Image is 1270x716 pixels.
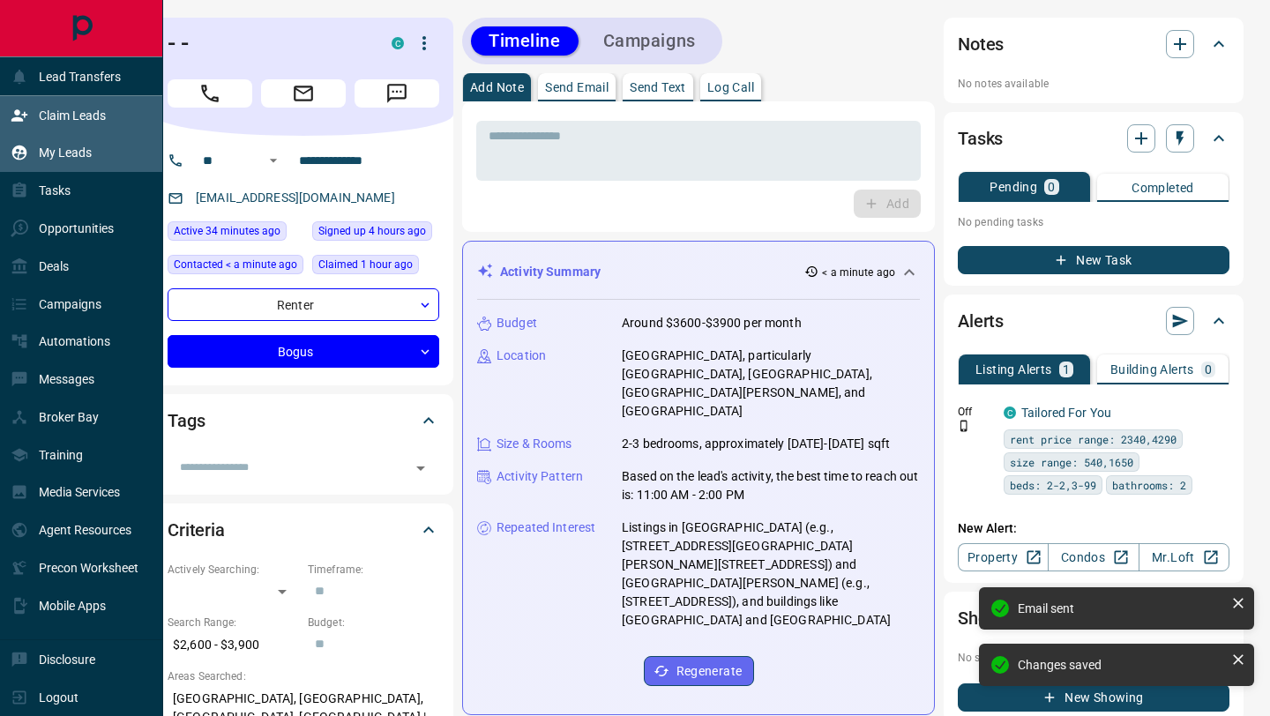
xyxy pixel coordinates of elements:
[1021,406,1111,420] a: Tailored For You
[958,246,1229,274] button: New Task
[318,256,413,273] span: Claimed 1 hour ago
[168,406,205,435] h2: Tags
[958,300,1229,342] div: Alerts
[168,255,303,280] div: Tue Sep 16 2025
[470,81,524,93] p: Add Note
[1010,430,1177,448] span: rent price range: 2340,4290
[958,117,1229,160] div: Tasks
[622,467,920,504] p: Based on the lead's activity, the best time to reach out is: 11:00 AM - 2:00 PM
[168,335,439,368] div: Bogus
[168,79,252,108] span: Call
[958,307,1004,335] h2: Alerts
[308,615,439,630] p: Budget:
[1010,453,1133,471] span: size range: 540,1650
[958,543,1049,571] a: Property
[822,265,895,280] p: < a minute ago
[1018,601,1224,615] div: Email sent
[622,518,920,630] p: Listings in [GEOGRAPHIC_DATA] (e.g., [STREET_ADDRESS][GEOGRAPHIC_DATA][PERSON_NAME][STREET_ADDRES...
[497,347,546,365] p: Location
[168,509,439,551] div: Criteria
[168,562,299,578] p: Actively Searching:
[1205,363,1212,376] p: 0
[958,519,1229,538] p: New Alert:
[168,399,439,442] div: Tags
[261,79,346,108] span: Email
[630,81,686,93] p: Send Text
[958,124,1003,153] h2: Tasks
[497,314,537,332] p: Budget
[1063,363,1070,376] p: 1
[958,650,1229,666] p: No showings booked
[1112,476,1186,494] span: bathrooms: 2
[168,29,365,57] h1: - -
[312,255,439,280] div: Tue Sep 16 2025
[1048,543,1139,571] a: Condos
[355,79,439,108] span: Message
[497,435,572,453] p: Size & Rooms
[318,222,426,240] span: Signed up 4 hours ago
[308,562,439,578] p: Timeframe:
[958,597,1229,639] div: Showings
[174,222,280,240] span: Active 34 minutes ago
[958,404,993,420] p: Off
[168,668,439,684] p: Areas Searched:
[707,81,754,93] p: Log Call
[500,263,601,281] p: Activity Summary
[958,23,1229,65] div: Notes
[1132,182,1194,194] p: Completed
[408,456,433,481] button: Open
[958,76,1229,92] p: No notes available
[958,209,1229,235] p: No pending tasks
[312,221,439,246] div: Tue Sep 16 2025
[477,256,920,288] div: Activity Summary< a minute ago
[392,37,404,49] div: condos.ca
[1048,181,1055,193] p: 0
[497,467,583,486] p: Activity Pattern
[174,256,297,273] span: Contacted < a minute ago
[958,420,970,432] svg: Push Notification Only
[545,81,609,93] p: Send Email
[1139,543,1229,571] a: Mr.Loft
[168,630,299,660] p: $2,600 - $3,900
[168,516,225,544] h2: Criteria
[1018,658,1224,672] div: Changes saved
[168,615,299,630] p: Search Range:
[958,604,1033,632] h2: Showings
[471,26,579,56] button: Timeline
[622,435,890,453] p: 2-3 bedrooms, approximately [DATE]-[DATE] sqft
[644,656,754,686] button: Regenerate
[622,314,802,332] p: Around $3600-$3900 per month
[1004,406,1016,419] div: condos.ca
[196,190,395,205] a: [EMAIL_ADDRESS][DOMAIN_NAME]
[1110,363,1194,376] p: Building Alerts
[168,221,303,246] div: Tue Sep 16 2025
[263,150,284,171] button: Open
[1010,476,1096,494] span: beds: 2-2,3-99
[975,363,1052,376] p: Listing Alerts
[168,288,439,321] div: Renter
[958,683,1229,712] button: New Showing
[622,347,920,421] p: [GEOGRAPHIC_DATA], particularly [GEOGRAPHIC_DATA], [GEOGRAPHIC_DATA], [GEOGRAPHIC_DATA][PERSON_NA...
[497,518,595,537] p: Repeated Interest
[990,181,1037,193] p: Pending
[958,30,1004,58] h2: Notes
[586,26,713,56] button: Campaigns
